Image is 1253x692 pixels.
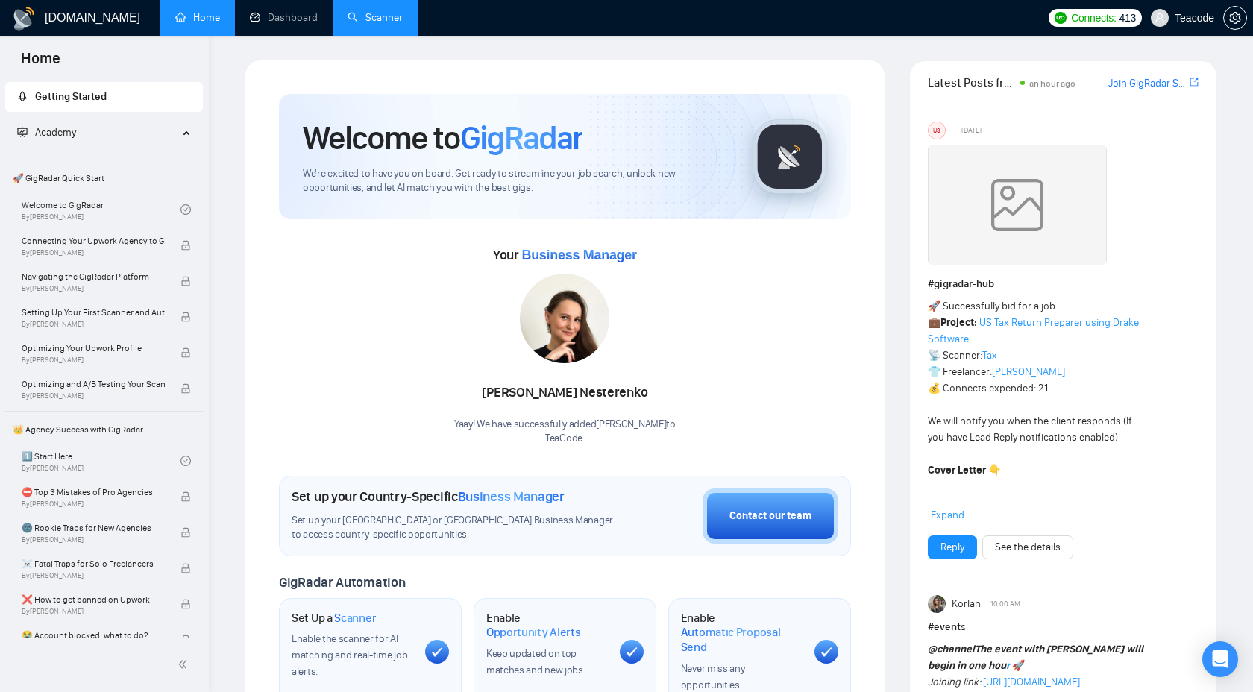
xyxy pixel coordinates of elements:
[17,91,28,101] span: rocket
[180,527,191,538] span: lock
[175,11,220,24] a: homeHome
[1224,12,1246,24] span: setting
[9,48,72,79] span: Home
[22,485,165,500] span: ⛔ Top 3 Mistakes of Pro Agencies
[17,126,76,139] span: Academy
[22,305,165,320] span: Setting Up Your First Scanner and Auto-Bidder
[458,488,565,505] span: Business Manager
[22,233,165,248] span: Connecting Your Upwork Agency to GigRadar
[982,535,1073,559] button: See the details
[1029,78,1075,89] span: an hour ago
[1202,641,1238,677] div: Open Intercom Messenger
[22,592,165,607] span: ❌ How to get banned on Upwork
[486,647,585,676] span: Keep updated on top matches and new jobs.
[928,276,1199,292] h1: # gigradar-hub
[1223,6,1247,30] button: setting
[180,347,191,358] span: lock
[35,126,76,139] span: Academy
[180,383,191,394] span: lock
[22,556,165,571] span: ☠️ Fatal Traps for Solo Freelancers
[180,635,191,645] span: lock
[928,595,946,613] img: Korlan
[995,539,1061,556] a: See the details
[1012,659,1025,672] span: 🚀
[520,274,609,363] img: 1686860398317-65.jpg
[928,316,1139,345] a: US Tax Return Preparer using Drake Software
[250,11,318,24] a: dashboardDashboard
[928,643,1143,672] strong: The event with [PERSON_NAME] will begin in one hou
[1006,659,1010,672] a: r
[22,607,165,616] span: By [PERSON_NAME]
[486,611,608,640] h1: Enable
[521,248,636,262] span: Business Manager
[22,391,165,400] span: By [PERSON_NAME]
[22,284,165,293] span: By [PERSON_NAME]
[292,514,620,542] span: Set up your [GEOGRAPHIC_DATA] or [GEOGRAPHIC_DATA] Business Manager to access country-specific op...
[180,599,191,609] span: lock
[928,676,981,688] em: Joining link:
[1223,12,1247,24] a: setting
[7,415,201,444] span: 👑 Agency Success with GigRadar
[928,535,977,559] button: Reply
[7,163,201,193] span: 🚀 GigRadar Quick Start
[990,597,1020,611] span: 10:00 AM
[460,118,582,158] span: GigRadar
[1108,75,1187,92] a: Join GigRadar Slack Community
[180,491,191,502] span: lock
[22,535,165,544] span: By [PERSON_NAME]
[22,269,165,284] span: Navigating the GigRadar Platform
[454,432,676,446] p: TeaCode .
[22,248,165,257] span: By [PERSON_NAME]
[292,488,565,505] h1: Set up your Country-Specific
[940,316,977,329] strong: Project:
[22,444,180,477] a: 1️⃣ Start HereBy[PERSON_NAME]
[22,571,165,580] span: By [PERSON_NAME]
[303,167,729,195] span: We're excited to have you on board. Get ready to streamline your job search, unlock new opportuni...
[22,320,165,329] span: By [PERSON_NAME]
[928,619,1199,635] h1: # events
[992,365,1065,378] a: [PERSON_NAME]
[681,662,745,691] span: Never miss any opportunities.
[931,509,964,521] span: Expand
[303,118,582,158] h1: Welcome to
[1190,75,1199,89] a: export
[929,122,945,139] div: US
[952,596,981,612] span: Korlan
[928,464,1001,476] strong: Cover Letter 👇
[22,193,180,226] a: Welcome to GigRadarBy[PERSON_NAME]
[1119,10,1136,26] span: 413
[22,520,165,535] span: 🌚 Rookie Traps for New Agencies
[180,204,191,215] span: check-circle
[454,380,676,406] div: [PERSON_NAME] Nesterenko
[292,611,376,626] h1: Set Up a
[1190,76,1199,88] span: export
[729,508,811,524] div: Contact our team
[178,657,192,672] span: double-left
[681,625,803,654] span: Automatic Proposal Send
[753,119,827,194] img: gigradar-logo.png
[928,73,1016,92] span: Latest Posts from the GigRadar Community
[12,7,36,31] img: logo
[1071,10,1116,26] span: Connects:
[22,500,165,509] span: By [PERSON_NAME]
[22,356,165,365] span: By [PERSON_NAME]
[334,611,376,626] span: Scanner
[17,127,28,137] span: fund-projection-screen
[961,124,982,137] span: [DATE]
[22,377,165,391] span: Optimizing and A/B Testing Your Scanner for Better Results
[940,539,964,556] a: Reply
[22,628,165,643] span: 😭 Account blocked: what to do?
[928,145,1107,265] img: weqQh+iSagEgQAAAABJRU5ErkJggg==
[279,574,405,591] span: GigRadar Automation
[982,349,997,362] a: Tax
[180,276,191,286] span: lock
[348,11,403,24] a: searchScanner
[180,240,191,251] span: lock
[292,632,407,678] span: Enable the scanner for AI matching and real-time job alerts.
[454,418,676,446] div: Yaay! We have successfully added [PERSON_NAME] to
[1055,12,1067,24] img: upwork-logo.png
[681,611,803,655] h1: Enable
[35,90,107,103] span: Getting Started
[928,643,975,655] span: @channel
[493,247,637,263] span: Your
